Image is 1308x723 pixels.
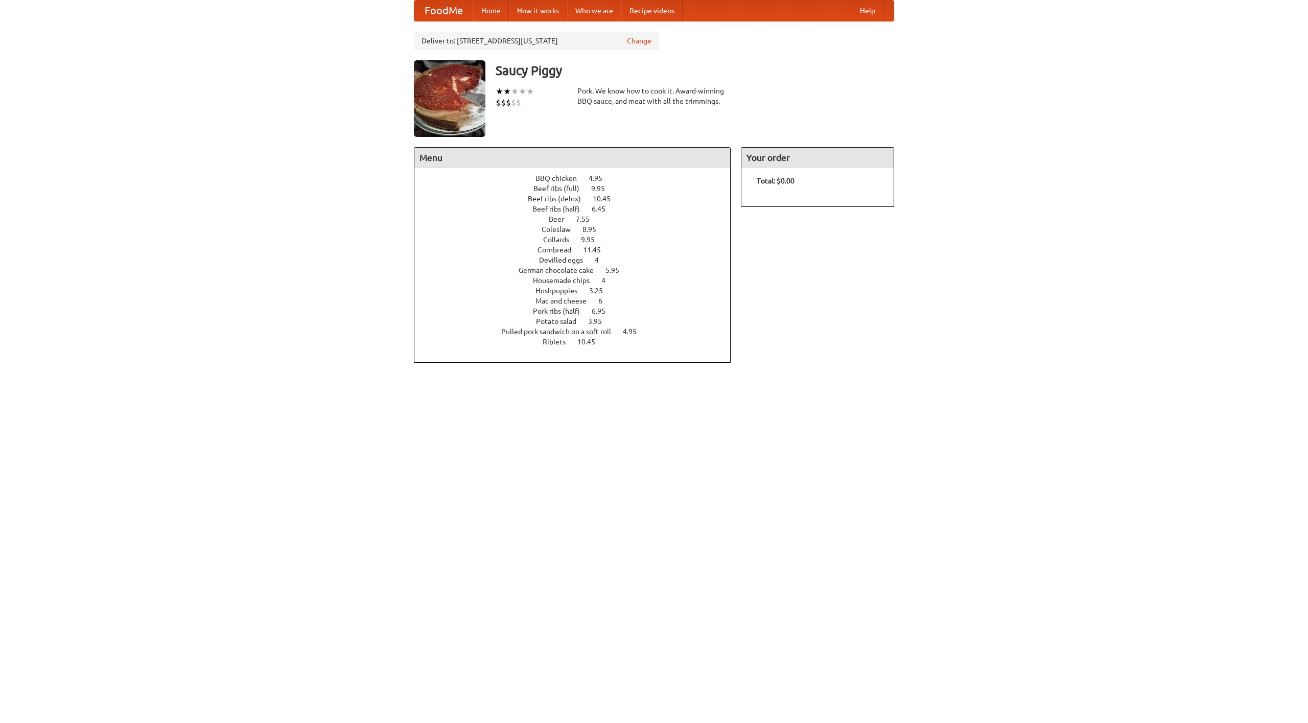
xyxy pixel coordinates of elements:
span: 4.95 [589,174,613,182]
li: ★ [503,86,511,97]
span: Beef ribs (delux) [528,195,591,203]
a: Coleslaw 8.95 [542,225,615,234]
span: Pulled pork sandwich on a soft roll [501,328,621,336]
span: BBQ chicken [535,174,587,182]
span: 3.25 [589,287,613,295]
span: 6 [598,297,613,305]
span: 5.95 [605,266,629,274]
h3: Saucy Piggy [496,60,894,81]
span: 6.45 [592,205,616,213]
a: FoodMe [414,1,473,21]
span: 8.95 [582,225,606,234]
a: Devilled eggs 4 [539,256,618,264]
li: $ [511,97,516,108]
span: Riblets [543,338,576,346]
a: Collards 9.95 [543,236,614,244]
a: German chocolate cake 5.95 [519,266,638,274]
li: $ [506,97,511,108]
span: Beer [549,215,574,223]
span: 4 [601,276,616,285]
a: Help [852,1,883,21]
a: Home [473,1,509,21]
a: Pulled pork sandwich on a soft roll 4.95 [501,328,656,336]
a: Riblets 10.45 [543,338,614,346]
a: Housemade chips 4 [533,276,624,285]
span: 4.95 [623,328,647,336]
a: Mac and cheese 6 [535,297,621,305]
a: Beef ribs (full) 9.95 [533,184,624,193]
span: Housemade chips [533,276,600,285]
a: Beef ribs (half) 6.45 [532,205,624,213]
span: 9.95 [581,236,605,244]
span: Mac and cheese [535,297,597,305]
a: How it works [509,1,567,21]
li: $ [516,97,521,108]
h4: Menu [414,148,730,168]
span: 3.95 [588,317,612,325]
span: Beef ribs (full) [533,184,590,193]
span: Collards [543,236,579,244]
span: Coleslaw [542,225,581,234]
li: $ [496,97,501,108]
a: Pork ribs (half) 6.95 [533,307,624,315]
a: Change [627,36,651,46]
span: Devilled eggs [539,256,593,264]
a: Cornbread 11.45 [538,246,620,254]
span: 11.45 [583,246,611,254]
h4: Your order [741,148,894,168]
a: Who we are [567,1,621,21]
li: ★ [511,86,519,97]
li: ★ [526,86,534,97]
div: Deliver to: [STREET_ADDRESS][US_STATE] [414,32,659,50]
li: ★ [496,86,503,97]
span: 6.95 [592,307,616,315]
a: Potato salad 3.95 [536,317,621,325]
span: Hushpuppies [535,287,588,295]
span: Cornbread [538,246,581,254]
span: Beef ribs (half) [532,205,590,213]
span: 10.45 [593,195,621,203]
span: Pork ribs (half) [533,307,590,315]
span: Potato salad [536,317,587,325]
a: Hushpuppies 3.25 [535,287,622,295]
span: 4 [595,256,609,264]
span: 7.55 [576,215,600,223]
li: ★ [519,86,526,97]
a: Recipe videos [621,1,683,21]
img: angular.jpg [414,60,485,137]
span: 10.45 [577,338,605,346]
li: $ [501,97,506,108]
span: German chocolate cake [519,266,604,274]
a: Beef ribs (delux) 10.45 [528,195,629,203]
div: Pork. We know how to cook it. Award-winning BBQ sauce, and meat with all the trimmings. [577,86,731,106]
span: 9.95 [591,184,615,193]
a: Beer 7.55 [549,215,609,223]
b: Total: $0.00 [757,177,795,185]
a: BBQ chicken 4.95 [535,174,621,182]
